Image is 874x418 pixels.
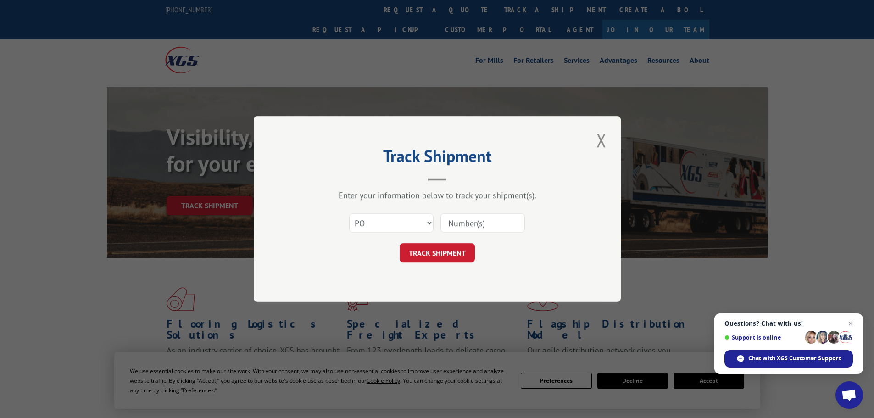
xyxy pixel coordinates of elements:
[835,381,863,409] a: Open chat
[300,150,575,167] h2: Track Shipment
[400,243,475,262] button: TRACK SHIPMENT
[440,213,525,233] input: Number(s)
[748,354,841,362] span: Chat with XGS Customer Support
[594,128,609,153] button: Close modal
[300,190,575,201] div: Enter your information below to track your shipment(s).
[724,320,853,327] span: Questions? Chat with us!
[724,350,853,368] span: Chat with XGS Customer Support
[724,334,802,341] span: Support is online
